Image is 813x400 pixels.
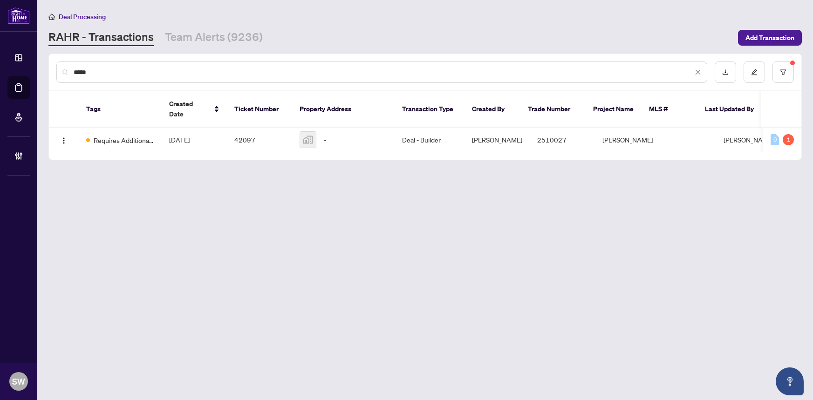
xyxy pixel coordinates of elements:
span: Add Transaction [745,30,794,45]
th: MLS # [642,91,697,128]
div: 0 [771,134,779,145]
th: Tags [79,91,162,128]
a: RAHR - Transactions [48,29,154,46]
th: Last Updated By [697,91,767,128]
a: Team Alerts (9236) [165,29,263,46]
span: home [48,14,55,20]
span: Created Date [169,99,208,119]
button: filter [772,61,794,83]
button: Add Transaction [738,30,802,46]
th: Created Date [162,91,227,128]
td: [PERSON_NAME] [595,128,660,152]
td: Deal - Builder [395,128,465,152]
span: download [722,69,729,75]
button: download [715,61,736,83]
span: Deal Processing [59,13,106,21]
th: Transaction Type [395,91,465,128]
span: SW [12,375,25,388]
div: 1 [783,134,794,145]
img: Logo [60,137,68,144]
th: Trade Number [520,91,586,128]
button: Open asap [776,367,804,395]
th: Project Name [586,91,642,128]
span: filter [780,69,786,75]
th: Ticket Number [227,91,292,128]
span: Requires Additional Docs [94,135,154,145]
span: [DATE] [169,136,190,144]
span: edit [751,69,758,75]
button: Logo [56,132,71,147]
span: - [324,135,326,145]
span: close [695,69,701,75]
img: logo [7,7,30,24]
span: [PERSON_NAME] [472,136,522,144]
th: Property Address [292,91,395,128]
td: 2510027 [530,128,595,152]
button: edit [744,61,765,83]
td: [PERSON_NAME] [716,128,786,152]
img: thumbnail-img [300,132,316,148]
td: 42097 [227,128,292,152]
th: Created By [465,91,520,128]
